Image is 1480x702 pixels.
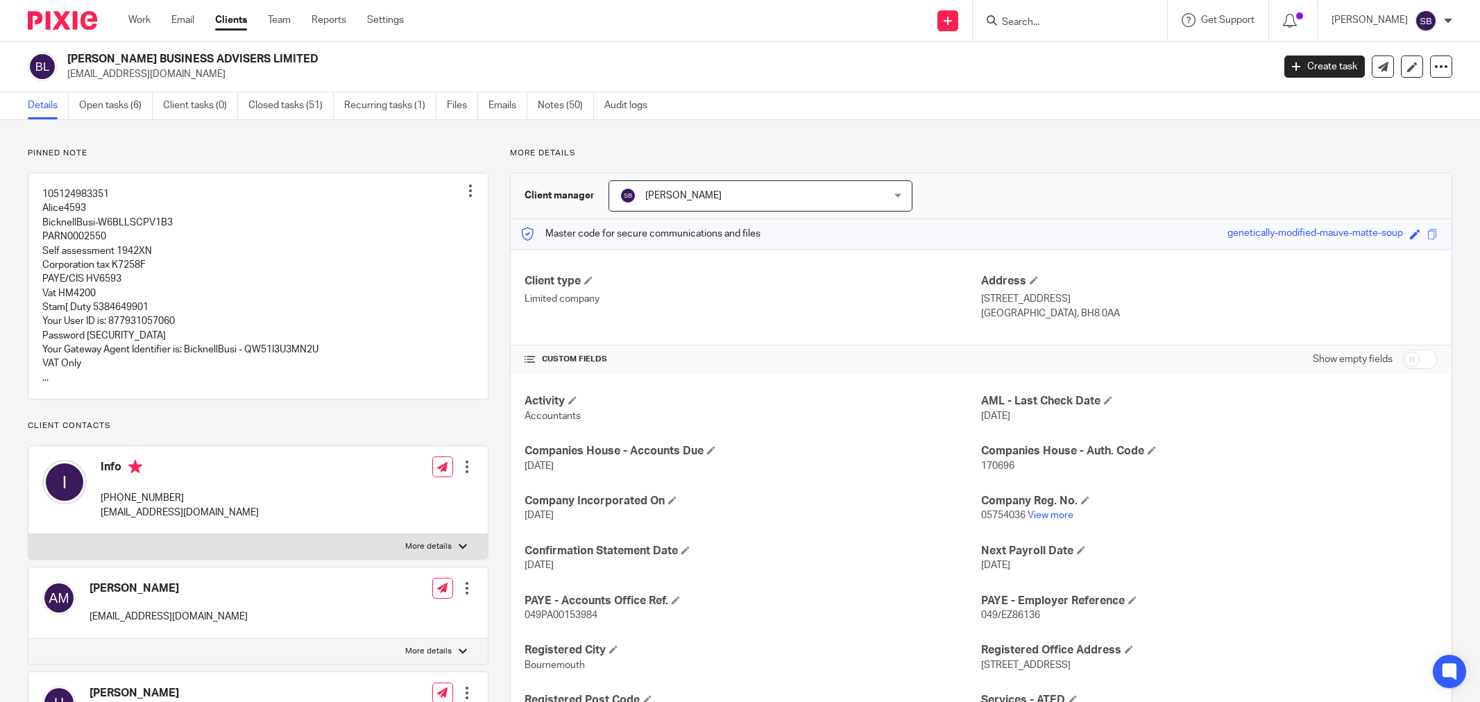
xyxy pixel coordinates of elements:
[981,560,1010,570] span: [DATE]
[488,92,527,119] a: Emails
[67,67,1264,81] p: [EMAIL_ADDRESS][DOMAIN_NAME]
[981,544,1438,558] h4: Next Payroll Date
[1332,13,1408,27] p: [PERSON_NAME]
[28,92,69,119] a: Details
[128,460,142,474] i: Primary
[1001,17,1125,29] input: Search
[620,187,636,204] img: svg%3E
[1284,55,1365,78] a: Create task
[525,461,554,471] span: [DATE]
[28,11,97,30] img: Pixie
[101,460,259,477] h4: Info
[367,13,404,27] a: Settings
[405,541,452,552] p: More details
[981,494,1438,508] h4: Company Reg. No.
[525,560,554,570] span: [DATE]
[510,148,1452,159] p: More details
[525,189,595,203] h3: Client manager
[525,594,981,608] h4: PAYE - Accounts Office Ref.
[981,643,1438,658] h4: Registered Office Address
[525,544,981,558] h4: Confirmation Statement Date
[525,511,554,520] span: [DATE]
[1028,511,1073,520] a: View more
[90,686,324,701] h4: [PERSON_NAME]
[405,646,452,657] p: More details
[981,660,1071,670] span: [STREET_ADDRESS]
[344,92,436,119] a: Recurring tasks (1)
[1201,15,1254,25] span: Get Support
[1313,352,1393,366] label: Show empty fields
[981,511,1026,520] span: 05754036
[312,13,346,27] a: Reports
[1227,226,1403,242] div: genetically-modified-mauve-matte-soup
[28,420,488,431] p: Client contacts
[525,274,981,289] h4: Client type
[604,92,658,119] a: Audit logs
[521,227,760,241] p: Master code for secure communications and files
[28,52,57,81] img: svg%3E
[981,461,1014,471] span: 170696
[981,274,1438,289] h4: Address
[67,52,1024,67] h2: [PERSON_NAME] BUSINESS ADVISERS LIMITED
[268,13,291,27] a: Team
[525,394,981,409] h4: Activity
[981,594,1438,608] h4: PAYE - Employer Reference
[101,491,259,505] p: [PHONE_NUMBER]
[981,307,1438,320] p: [GEOGRAPHIC_DATA], BH8 0AA
[981,411,1010,421] span: [DATE]
[525,643,981,658] h4: Registered City
[981,292,1438,306] p: [STREET_ADDRESS]
[128,13,151,27] a: Work
[525,494,981,508] h4: Company Incorporated On
[525,660,585,670] span: Bournemouth
[163,92,238,119] a: Client tasks (0)
[90,581,248,596] h4: [PERSON_NAME]
[525,292,981,306] p: Limited company
[525,444,981,459] h4: Companies House - Accounts Due
[101,506,259,520] p: [EMAIL_ADDRESS][DOMAIN_NAME]
[981,444,1438,459] h4: Companies House - Auth. Code
[645,191,722,200] span: [PERSON_NAME]
[42,460,87,504] img: svg%3E
[525,354,981,365] h4: CUSTOM FIELDS
[981,610,1040,620] span: 049/EZ86136
[447,92,478,119] a: Files
[525,610,597,620] span: 049PA00153984
[90,610,248,624] p: [EMAIL_ADDRESS][DOMAIN_NAME]
[981,394,1438,409] h4: AML - Last Check Date
[248,92,334,119] a: Closed tasks (51)
[525,411,581,421] span: Accountants
[79,92,153,119] a: Open tasks (6)
[42,581,76,615] img: svg%3E
[1415,10,1437,32] img: svg%3E
[215,13,247,27] a: Clients
[28,148,488,159] p: Pinned note
[538,92,594,119] a: Notes (50)
[171,13,194,27] a: Email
